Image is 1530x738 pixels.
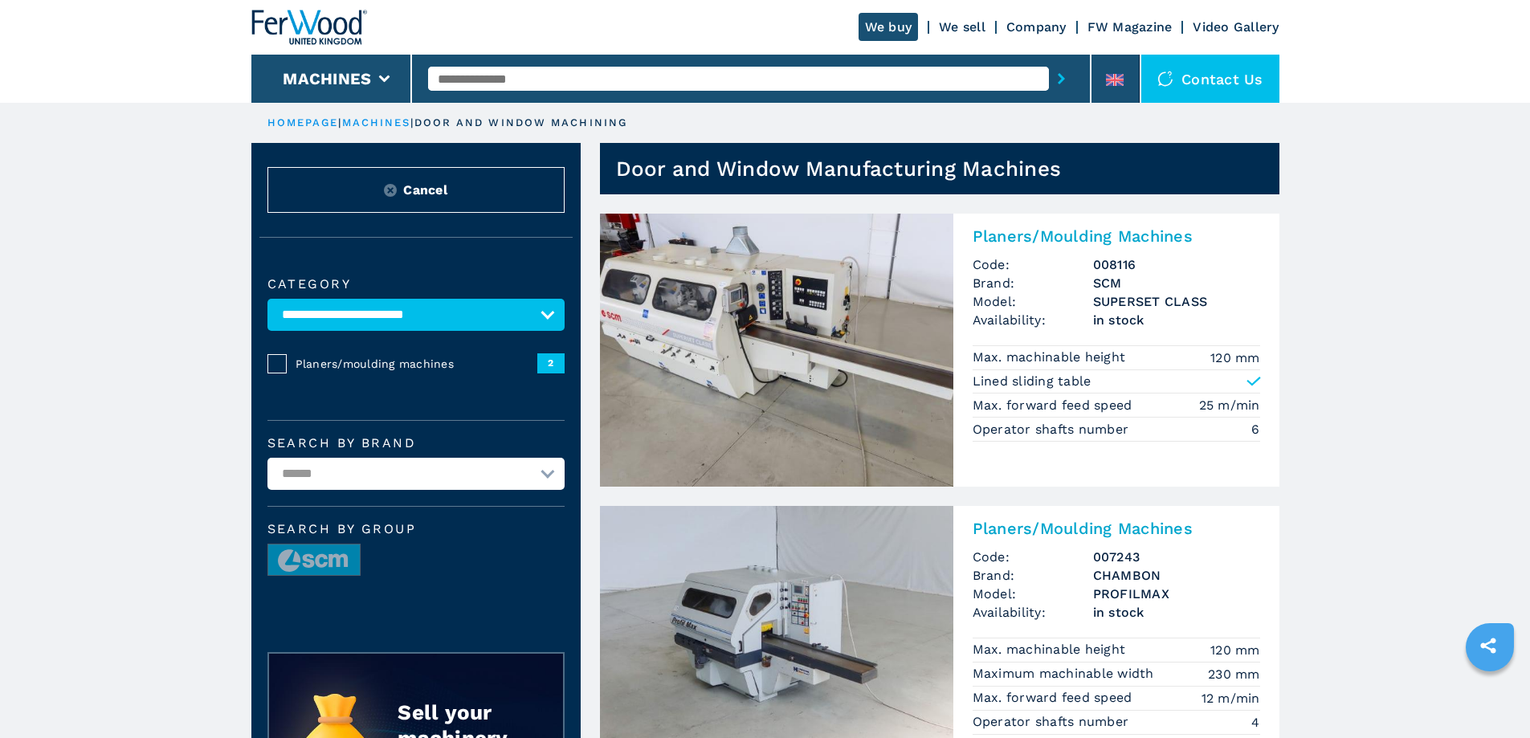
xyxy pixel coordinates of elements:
span: Model: [973,292,1093,311]
a: sharethis [1468,626,1508,666]
button: submit-button [1049,60,1074,97]
span: | [338,116,341,128]
span: Availability: [973,603,1093,622]
h1: Door and Window Manufacturing Machines [616,156,1062,181]
img: Contact us [1157,71,1173,87]
a: Company [1006,19,1067,35]
em: 12 m/min [1202,689,1260,707]
span: Search by group [267,523,565,536]
span: 2 [537,353,565,373]
span: Planers/moulding machines [296,356,537,372]
em: 120 mm [1210,349,1260,367]
span: Model: [973,585,1093,603]
em: 6 [1251,420,1259,438]
h2: Planers/Moulding Machines [973,226,1260,246]
h3: CHAMBON [1093,566,1260,585]
div: Contact us [1141,55,1279,103]
span: Availability: [973,311,1093,329]
button: ResetCancel [267,167,565,213]
h3: PROFILMAX [1093,585,1260,603]
a: Planers/Moulding Machines SCM SUPERSET CLASSPlaners/Moulding MachinesCode:008116Brand:SCMModel:SU... [600,214,1279,487]
h3: 008116 [1093,255,1260,274]
em: 230 mm [1208,665,1260,683]
a: We buy [859,13,919,41]
em: 25 m/min [1199,396,1260,414]
span: in stock [1093,603,1260,622]
p: Maximum machinable width [973,665,1158,683]
span: | [410,116,414,128]
p: door and window machining [414,116,628,130]
img: Planers/Moulding Machines SCM SUPERSET CLASS [600,214,953,487]
h3: 007243 [1093,548,1260,566]
h2: Planers/Moulding Machines [973,519,1260,538]
p: Max. forward feed speed [973,689,1136,707]
p: Operator shafts number [973,421,1133,438]
a: FW Magazine [1087,19,1173,35]
p: Max. forward feed speed [973,397,1136,414]
a: Video Gallery [1193,19,1279,35]
a: machines [342,116,411,128]
p: Max. machinable height [973,349,1130,366]
img: Reset [384,184,397,197]
em: 4 [1251,713,1259,732]
p: Operator shafts number [973,713,1133,731]
span: Cancel [403,181,447,199]
label: Search by brand [267,437,565,450]
span: Brand: [973,566,1093,585]
img: image [268,544,360,577]
span: Brand: [973,274,1093,292]
span: Code: [973,548,1093,566]
h3: SCM [1093,274,1260,292]
a: HOMEPAGE [267,116,339,128]
a: We sell [939,19,985,35]
img: Ferwood [251,10,367,45]
em: 120 mm [1210,641,1260,659]
h3: SUPERSET CLASS [1093,292,1260,311]
iframe: Chat [1462,666,1518,726]
span: in stock [1093,311,1260,329]
label: Category [267,278,565,291]
span: Code: [973,255,1093,274]
p: Lined sliding table [973,373,1091,390]
button: Machines [283,69,371,88]
p: Max. machinable height [973,641,1130,658]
